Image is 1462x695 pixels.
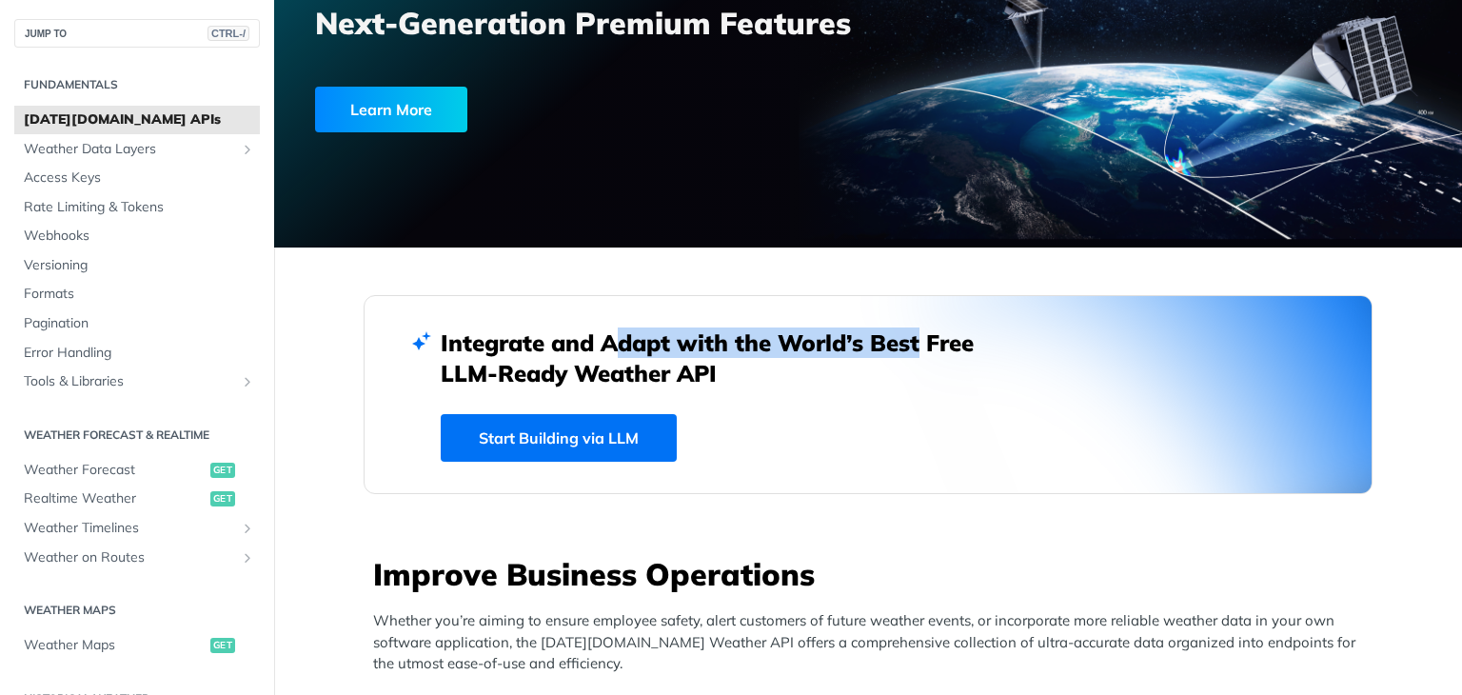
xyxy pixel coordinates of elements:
[24,110,255,129] span: [DATE][DOMAIN_NAME] APIs
[24,519,235,538] span: Weather Timelines
[14,164,260,192] a: Access Keys
[240,550,255,566] button: Show subpages for Weather on Routes
[373,553,1373,595] h3: Improve Business Operations
[24,256,255,275] span: Versioning
[14,631,260,660] a: Weather Mapsget
[210,463,235,478] span: get
[441,414,677,462] a: Start Building via LLM
[24,489,206,508] span: Realtime Weather
[14,106,260,134] a: [DATE][DOMAIN_NAME] APIs
[24,548,235,567] span: Weather on Routes
[315,87,774,132] a: Learn More
[14,514,260,543] a: Weather TimelinesShow subpages for Weather Timelines
[14,251,260,280] a: Versioning
[441,328,1002,388] h2: Integrate and Adapt with the World’s Best Free LLM-Ready Weather API
[24,285,255,304] span: Formats
[24,314,255,333] span: Pagination
[24,461,206,480] span: Weather Forecast
[207,26,249,41] span: CTRL-/
[14,135,260,164] a: Weather Data LayersShow subpages for Weather Data Layers
[14,76,260,93] h2: Fundamentals
[14,485,260,513] a: Realtime Weatherget
[14,367,260,396] a: Tools & LibrariesShow subpages for Tools & Libraries
[24,169,255,188] span: Access Keys
[373,610,1373,675] p: Whether you’re aiming to ensure employee safety, alert customers of future weather events, or inc...
[210,491,235,506] span: get
[24,227,255,246] span: Webhooks
[14,193,260,222] a: Rate Limiting & Tokens
[240,142,255,157] button: Show subpages for Weather Data Layers
[24,372,235,391] span: Tools & Libraries
[240,521,255,536] button: Show subpages for Weather Timelines
[14,602,260,619] h2: Weather Maps
[14,339,260,367] a: Error Handling
[14,19,260,48] button: JUMP TOCTRL-/
[240,374,255,389] button: Show subpages for Tools & Libraries
[14,456,260,485] a: Weather Forecastget
[14,280,260,308] a: Formats
[14,309,260,338] a: Pagination
[210,638,235,653] span: get
[315,87,467,132] div: Learn More
[24,140,235,159] span: Weather Data Layers
[14,222,260,250] a: Webhooks
[14,544,260,572] a: Weather on RoutesShow subpages for Weather on Routes
[24,198,255,217] span: Rate Limiting & Tokens
[24,344,255,363] span: Error Handling
[24,636,206,655] span: Weather Maps
[14,427,260,444] h2: Weather Forecast & realtime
